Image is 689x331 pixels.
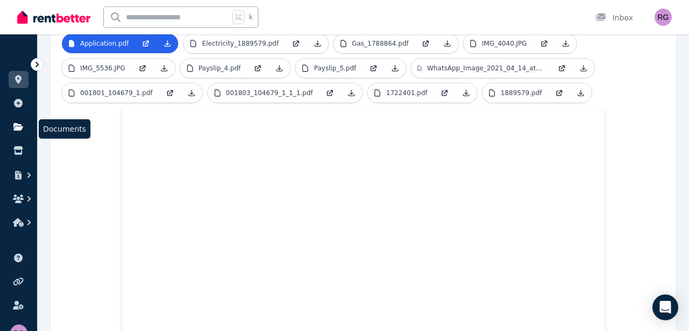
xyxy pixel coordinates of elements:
a: Gas_1788864.pdf [334,34,416,53]
a: 1889579.pdf [482,83,549,103]
a: WhatsApp_Image_2021_04_14_at_[DATE]_AM.jpeg [411,59,551,78]
a: Open in new Tab [319,83,341,103]
span: k [249,13,252,21]
a: Electricity_1889579.pdf [184,34,285,53]
a: Payslip_5.pdf [296,59,363,78]
p: Payslip_4.pdf [199,64,241,73]
a: Open in new Tab [132,59,153,78]
a: IMG_4040.JPG [463,34,533,53]
a: Open in new Tab [533,34,555,53]
a: Payslip_4.pdf [180,59,248,78]
a: Download Attachment [570,83,592,103]
a: Application.pdf [62,34,135,53]
p: Electricity_1889579.pdf [202,39,278,48]
p: WhatsApp_Image_2021_04_14_at_[DATE]_AM.jpeg [427,64,544,73]
a: Download Attachment [153,59,175,78]
a: Download Attachment [269,59,290,78]
a: 1722401.pdf [368,83,434,103]
a: Open in new Tab [285,34,307,53]
a: 001803_104679_1_1_1.pdf [208,83,320,103]
a: Open in new Tab [247,59,269,78]
div: Open Intercom Messenger [652,294,678,320]
a: Download Attachment [157,34,178,53]
p: IMG_5536.JPG [80,64,125,73]
a: Open in new Tab [434,83,455,103]
a: Download Attachment [307,34,328,53]
a: Download Attachment [555,34,576,53]
a: Download Attachment [181,83,202,103]
a: Open in new Tab [135,34,157,53]
a: Download Attachment [455,83,477,103]
p: 001803_104679_1_1_1.pdf [226,89,313,97]
a: 001801_104679_1.pdf [62,83,159,103]
a: Open in new Tab [415,34,437,53]
a: Download Attachment [384,59,406,78]
p: Payslip_5.pdf [314,64,356,73]
a: Open in new Tab [549,83,570,103]
img: Russel Gordon [655,9,672,26]
span: Documents [43,124,86,134]
a: Open in new Tab [363,59,384,78]
p: 1889579.pdf [501,89,542,97]
p: IMG_4040.JPG [482,39,527,48]
a: Download Attachment [341,83,362,103]
p: Gas_1788864.pdf [352,39,409,48]
p: 1722401.pdf [386,89,427,97]
a: Download Attachment [573,59,594,78]
a: Open in new Tab [551,59,573,78]
a: IMG_5536.JPG [62,59,132,78]
a: Open in new Tab [159,83,181,103]
p: Application.pdf [80,39,129,48]
a: Download Attachment [437,34,458,53]
p: 001801_104679_1.pdf [80,89,153,97]
img: RentBetter [17,9,90,25]
div: Inbox [595,12,633,23]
